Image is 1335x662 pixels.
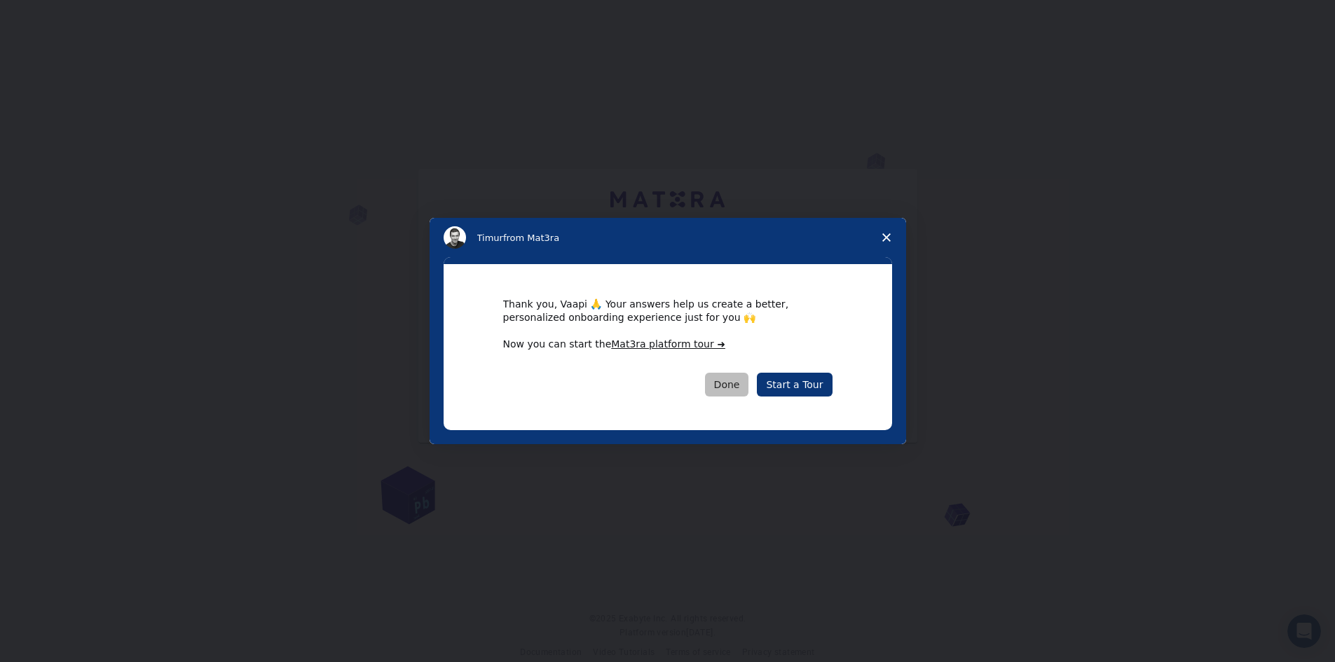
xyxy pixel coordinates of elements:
div: Thank you, Vaapi 🙏 Your answers help us create a better, personalized onboarding experience just ... [503,298,833,323]
img: Profile image for Timur [444,226,466,249]
div: Now you can start the [503,338,833,352]
span: Close survey [867,218,906,257]
button: Done [705,373,749,396]
a: Mat3ra platform tour ➜ [611,338,725,350]
a: Start a Tour [757,373,832,396]
span: Timur [477,233,503,243]
span: Support [28,10,78,22]
span: from Mat3ra [503,233,559,243]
